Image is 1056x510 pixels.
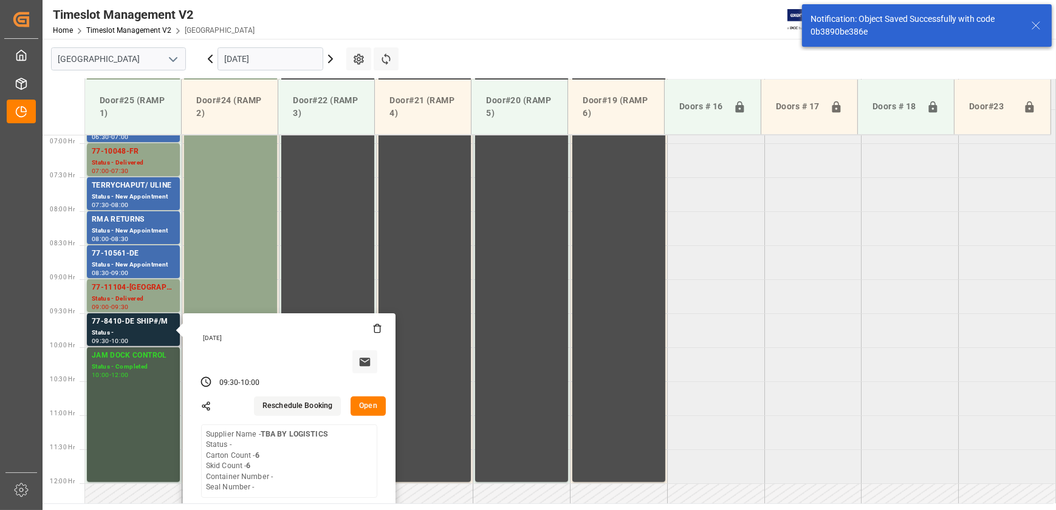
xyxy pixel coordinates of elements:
[109,168,111,174] div: -
[241,378,260,389] div: 10:00
[53,5,255,24] div: Timeslot Management V2
[50,478,75,484] span: 12:00 Hr
[92,350,175,362] div: JAM DOCK CONTROL
[92,168,109,174] div: 07:00
[219,378,239,389] div: 09:30
[50,274,75,280] span: 09:00 Hr
[92,270,109,276] div: 08:30
[199,334,382,342] div: [DATE]
[288,89,365,124] div: Door#22 (RAMP 3)
[111,338,129,344] div: 10:00
[109,338,111,344] div: -
[109,270,111,276] div: -
[111,372,129,378] div: 12:00
[92,180,175,192] div: TERRYCHAPUT/ ULINE
[92,146,175,158] div: 77-10048-FR
[787,9,829,30] img: Exertis%20JAM%20-%20Email%20Logo.jpg_1722504956.jpg
[351,396,386,416] button: Open
[255,451,259,460] b: 6
[50,342,75,348] span: 10:00 Hr
[92,328,175,338] div: Status -
[92,304,109,310] div: 09:00
[771,95,825,118] div: Doors # 17
[578,89,654,124] div: Door#19 (RAMP 6)
[246,461,250,470] b: 6
[481,89,558,124] div: Door#20 (RAMP 5)
[254,396,341,416] button: Reschedule Booking
[206,429,328,493] div: Supplier Name - Status - Carton Count - Skid Count - Container Number - Seal Number -
[50,444,75,450] span: 11:30 Hr
[50,172,75,178] span: 07:30 Hr
[92,248,175,260] div: 77-10561-DE
[50,206,75,212] span: 08:00 Hr
[92,192,175,202] div: Status - New Appointment
[50,410,75,416] span: 11:00 Hr
[92,226,175,236] div: Status - New Appointment
[674,95,729,118] div: Doors # 16
[109,202,111,208] div: -
[111,304,129,310] div: 09:30
[163,50,182,69] button: open menu
[92,214,175,226] div: RMA RETURNS
[92,134,109,140] div: 06:30
[238,378,240,389] div: -
[92,282,175,294] div: 77-11104-[GEOGRAPHIC_DATA]
[92,316,175,328] div: 77-8410-DE SHIP#/M
[92,294,175,304] div: Status - Delivered
[92,372,109,378] div: 10:00
[109,304,111,310] div: -
[964,95,1018,118] div: Door#23
[50,138,75,144] span: 07:00 Hr
[86,26,171,35] a: Timeslot Management V2
[218,47,323,70] input: DD.MM.YYYY
[111,236,129,242] div: 08:30
[92,158,175,168] div: Status - Delivered
[111,202,129,208] div: 08:00
[92,260,175,270] div: Status - New Appointment
[111,168,129,174] div: 07:30
[109,236,111,242] div: -
[868,95,922,118] div: Doors # 18
[92,236,109,242] div: 08:00
[109,372,111,378] div: -
[95,89,171,124] div: Door#25 (RAMP 1)
[51,47,186,70] input: Type to search/select
[191,89,268,124] div: Door#24 (RAMP 2)
[53,26,73,35] a: Home
[50,308,75,314] span: 09:30 Hr
[261,430,328,438] b: TBA BY LOGISTICS
[92,338,109,344] div: 09:30
[109,134,111,140] div: -
[50,376,75,382] span: 10:30 Hr
[811,13,1020,38] div: Notification: Object Saved Successfully with code 0b3890be386e
[92,362,175,372] div: Status - Completed
[111,270,129,276] div: 09:00
[50,240,75,246] span: 08:30 Hr
[385,89,461,124] div: Door#21 (RAMP 4)
[111,134,129,140] div: 07:00
[92,202,109,208] div: 07:30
